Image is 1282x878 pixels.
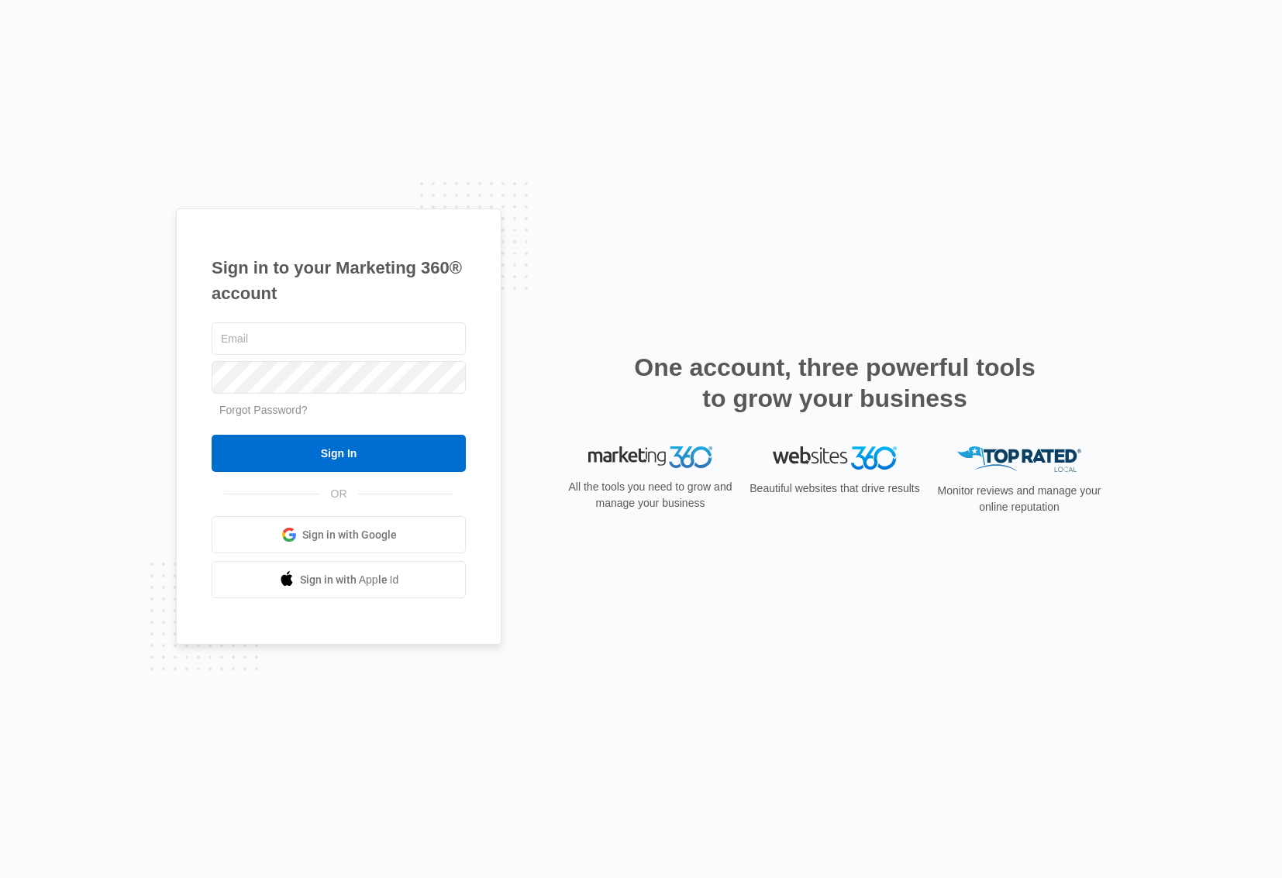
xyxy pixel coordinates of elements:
p: All the tools you need to grow and manage your business [563,479,737,511]
p: Beautiful websites that drive results [748,480,922,497]
span: Sign in with Apple Id [300,572,399,588]
h2: One account, three powerful tools to grow your business [629,352,1040,414]
a: Sign in with Google [212,516,466,553]
span: Sign in with Google [302,527,397,543]
img: Top Rated Local [957,446,1081,472]
h1: Sign in to your Marketing 360® account [212,255,466,306]
img: Marketing 360 [588,446,712,468]
input: Sign In [212,435,466,472]
span: OR [320,486,358,502]
img: Websites 360 [773,446,897,469]
a: Forgot Password? [219,404,308,416]
a: Sign in with Apple Id [212,561,466,598]
input: Email [212,322,466,355]
p: Monitor reviews and manage your online reputation [932,483,1106,515]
